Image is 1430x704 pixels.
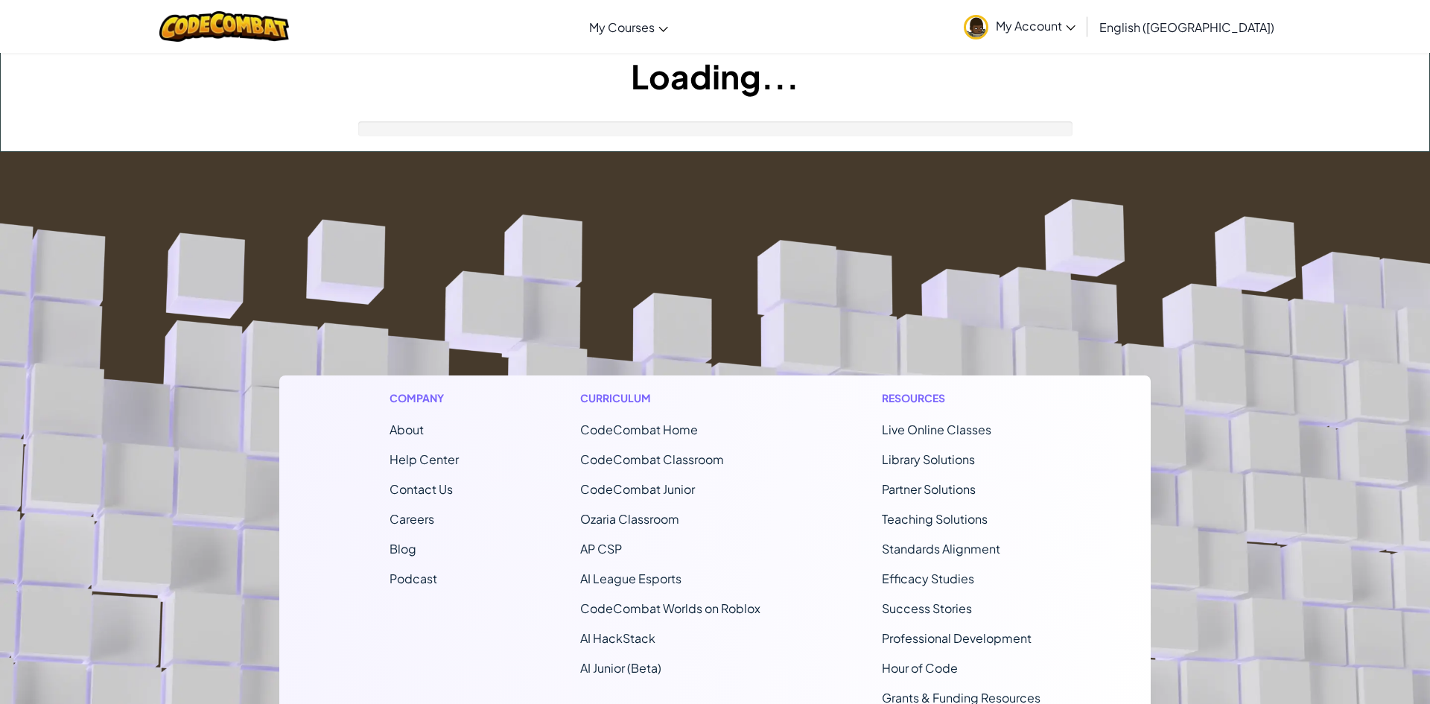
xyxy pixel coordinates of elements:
span: My Courses [589,19,655,35]
h1: Loading... [1,53,1429,99]
a: CodeCombat Classroom [580,451,724,467]
a: English ([GEOGRAPHIC_DATA]) [1092,7,1282,47]
a: Teaching Solutions [882,511,988,527]
a: AI League Esports [580,571,681,586]
a: Efficacy Studies [882,571,974,586]
a: CodeCombat Junior [580,481,695,497]
a: My Account [956,3,1083,50]
a: Hour of Code [882,660,958,676]
a: About [390,422,424,437]
a: Careers [390,511,434,527]
h1: Company [390,390,459,406]
a: Partner Solutions [882,481,976,497]
a: My Courses [582,7,676,47]
img: avatar [964,15,988,39]
span: English ([GEOGRAPHIC_DATA]) [1099,19,1274,35]
a: Blog [390,541,416,556]
a: Live Online Classes [882,422,991,437]
h1: Resources [882,390,1040,406]
a: AI HackStack [580,630,655,646]
span: My Account [996,18,1075,34]
a: Standards Alignment [882,541,1000,556]
h1: Curriculum [580,390,760,406]
img: CodeCombat logo [159,11,290,42]
a: Ozaria Classroom [580,511,679,527]
a: Success Stories [882,600,972,616]
a: Help Center [390,451,459,467]
a: AI Junior (Beta) [580,660,661,676]
a: AP CSP [580,541,622,556]
a: Library Solutions [882,451,975,467]
a: Professional Development [882,630,1032,646]
span: Contact Us [390,481,453,497]
a: CodeCombat Worlds on Roblox [580,600,760,616]
a: Podcast [390,571,437,586]
span: CodeCombat Home [580,422,698,437]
